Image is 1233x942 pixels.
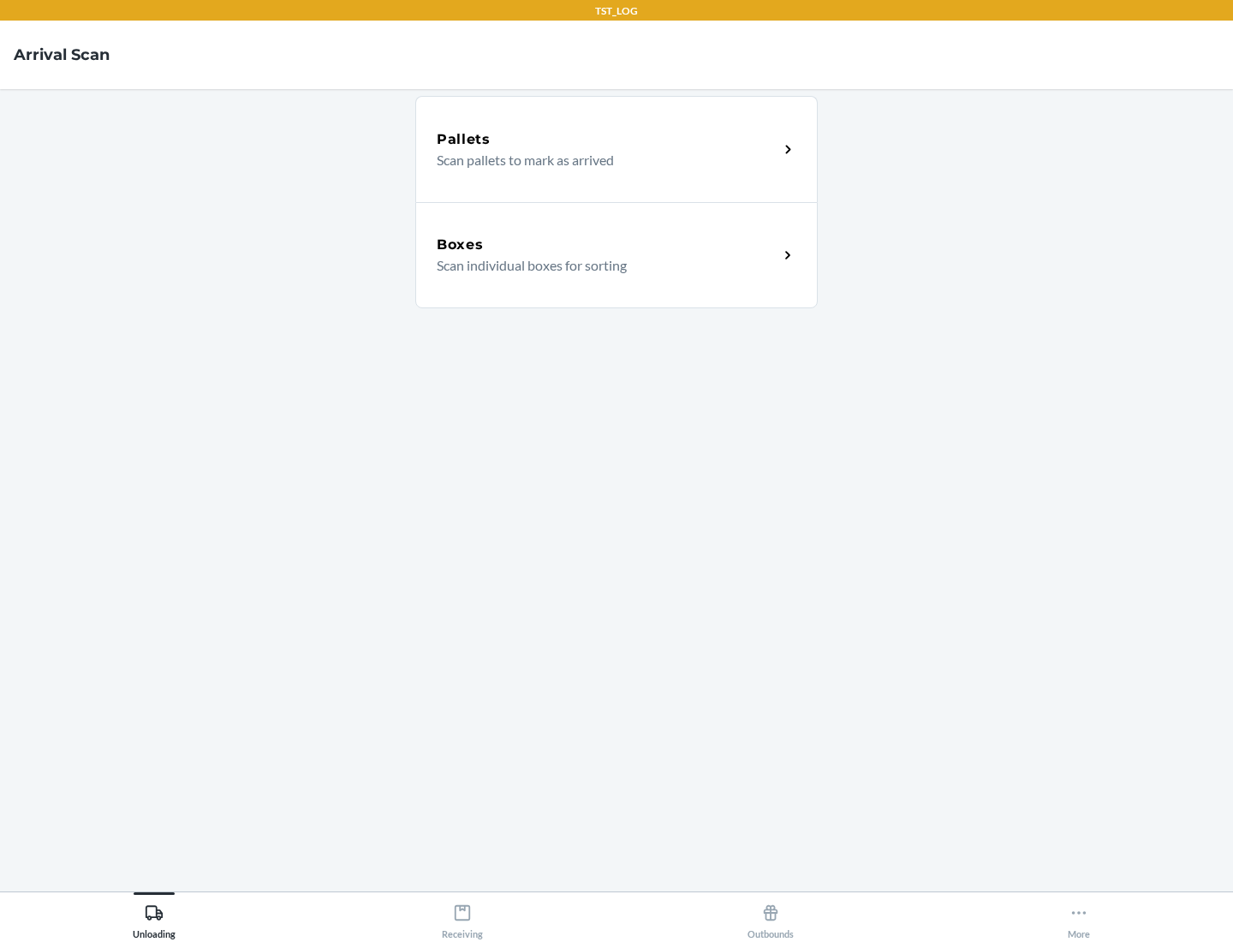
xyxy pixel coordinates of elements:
button: More [925,892,1233,939]
a: PalletsScan pallets to mark as arrived [415,96,818,202]
h5: Boxes [437,235,484,255]
button: Receiving [308,892,616,939]
p: TST_LOG [595,3,638,19]
a: BoxesScan individual boxes for sorting [415,202,818,308]
div: Outbounds [748,897,794,939]
h5: Pallets [437,129,491,150]
button: Outbounds [616,892,925,939]
div: Unloading [133,897,176,939]
h4: Arrival Scan [14,44,110,66]
p: Scan pallets to mark as arrived [437,150,765,170]
p: Scan individual boxes for sorting [437,255,765,276]
div: More [1068,897,1090,939]
div: Receiving [442,897,483,939]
